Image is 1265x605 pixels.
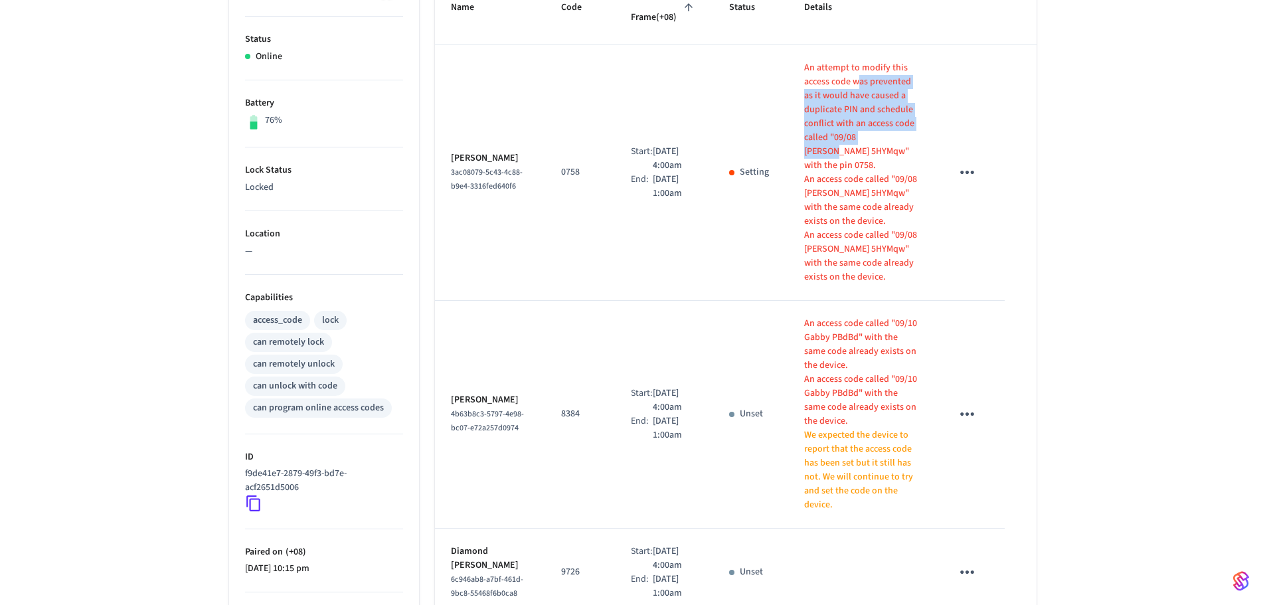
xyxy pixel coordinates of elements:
[451,393,530,407] p: [PERSON_NAME]
[740,407,763,421] p: Unset
[245,545,403,559] p: Paired on
[653,414,697,442] p: [DATE] 1:00am
[631,414,653,442] div: End:
[561,165,599,179] p: 0758
[245,244,403,258] p: —
[561,407,599,421] p: 8384
[283,545,306,559] span: ( +08 )
[653,173,697,201] p: [DATE] 1:00am
[265,114,282,128] p: 76%
[804,373,920,428] p: An access code called "09/10 Gabby PBdBd" with the same code already exists on the device.
[245,562,403,576] p: [DATE] 10:15 pm
[245,450,403,464] p: ID
[451,545,530,572] p: Diamond [PERSON_NAME]
[451,408,524,434] span: 4b63b8c3-5797-4e98-bc07-e72a257d0974
[245,467,398,495] p: f9de41e7-2879-49f3-bd7e-acf2651d5006
[631,572,653,600] div: End:
[740,565,763,579] p: Unset
[631,145,653,173] div: Start:
[451,151,530,165] p: [PERSON_NAME]
[740,165,769,179] p: Setting
[653,145,697,173] p: [DATE] 4:00am
[804,228,920,284] p: An access code called "09/08 [PERSON_NAME] 5HYMqw" with the same code already exists on the device.
[245,33,403,46] p: Status
[653,572,697,600] p: [DATE] 1:00am
[804,173,920,228] p: An access code called "09/08 [PERSON_NAME] 5HYMqw" with the same code already exists on the device.
[631,387,653,414] div: Start:
[253,335,324,349] div: can remotely lock
[253,357,335,371] div: can remotely unlock
[804,61,920,173] p: An attempt to modify this access code was prevented as it would have caused a duplicate PIN and s...
[631,545,653,572] div: Start:
[245,227,403,241] p: Location
[451,574,523,599] span: 6c946ab8-a7bf-461d-9bc8-55468f6b0ca8
[253,379,337,393] div: can unlock with code
[451,167,523,192] span: 3ac08079-5c43-4c88-b9e4-3316fed640f6
[256,50,282,64] p: Online
[245,291,403,305] p: Capabilities
[653,387,697,414] p: [DATE] 4:00am
[322,313,339,327] div: lock
[245,163,403,177] p: Lock Status
[253,401,384,415] div: can program online access codes
[804,428,920,512] p: We expected the device to report that the access code has been set but it still has not. We will ...
[253,313,302,327] div: access_code
[1233,570,1249,592] img: SeamLogoGradient.69752ec5.svg
[653,545,697,572] p: [DATE] 4:00am
[804,317,920,373] p: An access code called "09/10 Gabby PBdBd" with the same code already exists on the device.
[245,96,403,110] p: Battery
[631,173,653,201] div: End:
[561,565,599,579] p: 9726
[245,181,403,195] p: Locked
